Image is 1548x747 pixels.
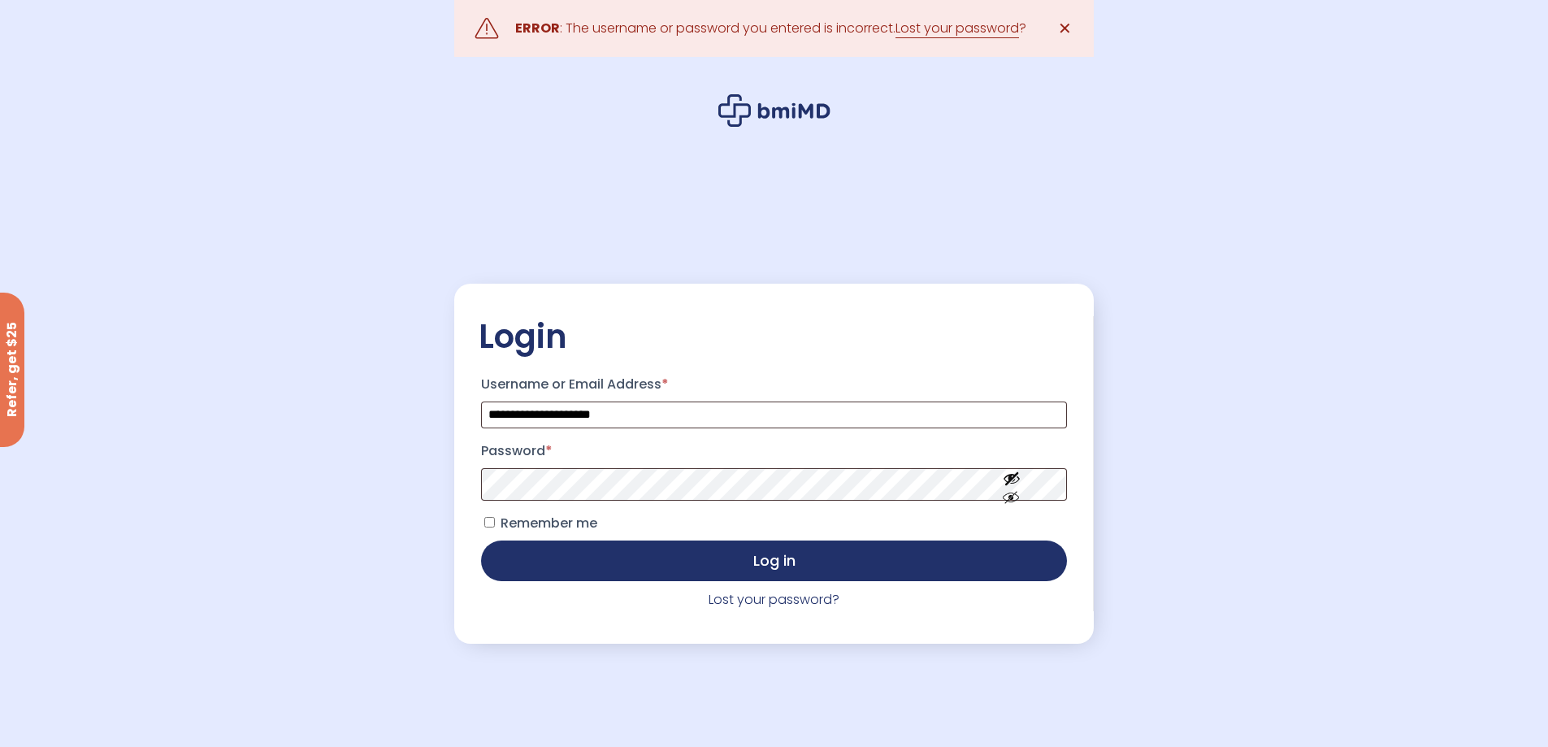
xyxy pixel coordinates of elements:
input: Remember me [484,517,495,528]
label: Username or Email Address [481,371,1066,397]
button: Show password [966,456,1057,512]
span: Remember me [501,514,597,532]
button: Log in [481,541,1066,581]
a: Lost your password [895,19,1019,38]
a: ✕ [1049,12,1082,45]
label: Password [481,438,1066,464]
strong: ERROR [515,19,560,37]
h2: Login [479,316,1069,357]
a: Lost your password? [709,590,839,609]
span: ✕ [1058,17,1072,40]
div: : The username or password you entered is incorrect. ? [515,17,1026,40]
